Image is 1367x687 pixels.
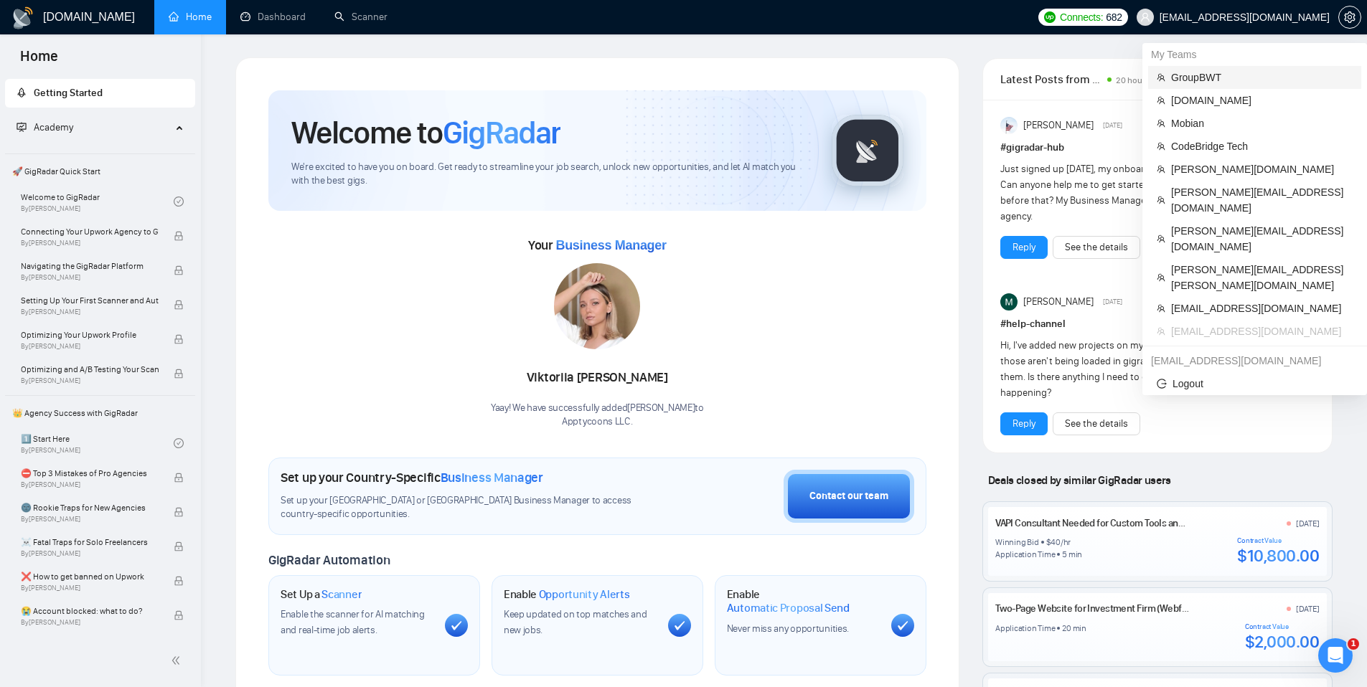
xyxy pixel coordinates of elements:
span: Business Manager [555,238,666,252]
img: logo [11,6,34,29]
span: Optimizing Your Upwork Profile [21,328,159,342]
span: team [1157,73,1165,82]
span: lock [174,334,184,344]
div: Just signed up [DATE], my onboarding call is not till [DATE]. Can anyone help me to get started t... [1000,161,1252,224]
div: [DATE] [1296,518,1320,529]
span: lock [174,576,184,586]
span: lock [174,541,184,551]
img: upwork-logo.png [1044,11,1056,23]
span: Your [528,237,667,253]
span: 🌚 Rookie Traps for New Agencies [21,501,159,515]
span: team [1157,304,1165,313]
a: See the details [1065,240,1128,255]
div: ari.sulistya+2@gigradar.io [1142,349,1367,372]
span: ⛔ Top 3 Mistakes of Pro Agencies [21,466,159,480]
button: setting [1338,6,1361,29]
span: GigRadar [443,113,560,152]
span: [EMAIL_ADDRESS][DOMAIN_NAME] [1171,300,1353,316]
span: team [1157,234,1165,243]
a: setting [1338,11,1361,23]
span: lock [174,507,184,517]
a: See the details [1065,416,1128,432]
p: Apptycoons LLC . [491,415,704,429]
span: fund-projection-screen [17,122,27,132]
span: [PERSON_NAME][DOMAIN_NAME] [1171,161,1353,177]
span: team [1157,273,1165,282]
div: 5 min [1062,549,1082,560]
span: Connecting Your Upwork Agency to GigRadar [21,224,159,239]
span: team [1157,96,1165,105]
span: By [PERSON_NAME] [21,376,159,385]
span: Getting Started [34,87,103,99]
span: [PERSON_NAME] [1023,294,1094,310]
span: team [1157,196,1165,204]
span: [DATE] [1103,119,1122,132]
h1: Set Up a [281,587,362,602]
a: 1️⃣ Start HereBy[PERSON_NAME] [21,427,174,459]
span: Optimizing and A/B Testing Your Scanner for Better Results [21,362,159,376]
span: Navigating the GigRadar Platform [21,259,159,273]
span: By [PERSON_NAME] [21,273,159,282]
div: /hr [1061,536,1071,548]
img: Milan Stojanovic [1000,293,1018,311]
iframe: Intercom live chat [1318,638,1353,673]
div: Viktoriia [PERSON_NAME] [491,366,704,390]
span: By [PERSON_NAME] [21,549,159,558]
span: Connects: [1060,9,1103,25]
h1: # help-channel [1000,316,1315,332]
span: Deals closed by similar GigRadar users [982,468,1177,493]
span: Set up your [GEOGRAPHIC_DATA] or [GEOGRAPHIC_DATA] Business Manager to access country-specific op... [281,494,661,521]
span: [PERSON_NAME][EMAIL_ADDRESS][DOMAIN_NAME] [1171,223,1353,255]
span: [DATE] [1103,295,1122,308]
span: Logout [1157,376,1353,392]
div: Application Time [995,622,1055,634]
span: lock [174,473,184,483]
span: CodeBridge Tech [1171,138,1353,154]
span: ☠️ Fatal Traps for Solo Freelancers [21,535,159,549]
h1: Set up your Country-Specific [281,470,543,485]
a: Welcome to GigRadarBy[PERSON_NAME] [21,186,174,217]
button: See the details [1053,236,1140,259]
span: GroupBWT [1171,70,1353,85]
span: 682 [1106,9,1122,25]
a: VAPI Consultant Needed for Custom Tools and Prompt Engineering [995,517,1268,529]
span: [DOMAIN_NAME] [1171,93,1353,108]
img: gigradar-logo.png [832,115,903,186]
span: Business Manager [441,470,543,485]
span: team [1157,327,1165,336]
span: 👑 Agency Success with GigRadar [6,399,194,427]
button: Contact our team [784,470,914,523]
span: [PERSON_NAME] [1023,118,1094,133]
span: Setting Up Your First Scanner and Auto-Bidder [21,293,159,308]
div: Contact our team [809,488,888,504]
span: Latest Posts from the GigRadar Community [1000,70,1103,88]
span: Never miss any opportunities. [727,622,849,635]
h1: # gigradar-hub [1000,140,1315,156]
span: lock [174,231,184,241]
div: Contract Value [1245,622,1320,631]
span: rocket [17,87,27,98]
span: By [PERSON_NAME] [21,618,159,627]
span: user [1140,12,1150,22]
span: Home [9,46,70,76]
span: By [PERSON_NAME] [21,308,159,316]
div: $ [1046,536,1051,548]
span: [PERSON_NAME][EMAIL_ADDRESS][DOMAIN_NAME] [1171,184,1353,216]
div: [DATE] [1296,603,1320,615]
a: Two-Page Website for Investment Firm (Webflow/Squarespace, Phase 1 in 48 Hours) [995,602,1340,615]
h1: Enable [727,587,880,615]
a: Reply [1013,416,1035,432]
h1: Enable [504,587,630,602]
span: lock [174,300,184,310]
span: Academy [17,121,73,133]
span: GigRadar Automation [268,552,390,568]
span: Keep updated on top matches and new jobs. [504,608,647,636]
span: By [PERSON_NAME] [21,480,159,489]
a: dashboardDashboard [240,11,306,23]
span: We're excited to have you on board. Get ready to streamline your job search, unlock new opportuni... [291,161,809,188]
span: [EMAIL_ADDRESS][DOMAIN_NAME] [1171,323,1353,339]
span: lock [174,610,184,620]
li: Getting Started [5,79,195,108]
span: [PERSON_NAME][EMAIL_ADDRESS][PERSON_NAME][DOMAIN_NAME] [1171,262,1353,293]
div: $10,800.00 [1237,545,1319,567]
